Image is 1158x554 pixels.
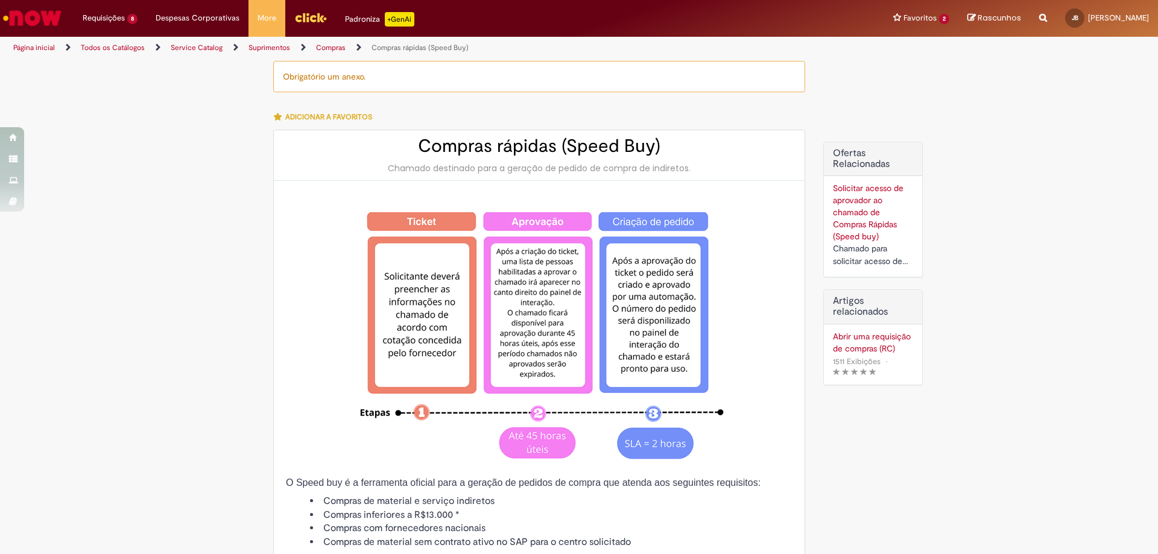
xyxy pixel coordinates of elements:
span: 1511 Exibições [833,356,881,367]
div: Obrigatório um anexo. [273,61,805,92]
div: Chamado para solicitar acesso de aprovador ao ticket de Speed buy [833,242,913,268]
span: [PERSON_NAME] [1088,13,1149,23]
span: Despesas Corporativas [156,12,239,24]
a: Solicitar acesso de aprovador ao chamado de Compras Rápidas (Speed buy) [833,183,903,242]
a: Rascunhos [967,13,1021,24]
img: ServiceNow [1,6,63,30]
div: Padroniza [345,12,414,27]
a: Service Catalog [171,43,223,52]
div: Chamado destinado para a geração de pedido de compra de indiretos. [286,162,793,174]
span: Favoritos [903,12,937,24]
span: JB [1072,14,1078,22]
li: Compras inferiores a R$13.000 * [310,508,793,522]
img: click_logo_yellow_360x200.png [294,8,327,27]
li: Compras de material sem contrato ativo no SAP para o centro solicitado [310,535,793,549]
span: 8 [127,14,138,24]
a: Compras rápidas (Speed Buy) [372,43,469,52]
span: More [258,12,276,24]
span: Adicionar a Favoritos [285,112,372,122]
p: +GenAi [385,12,414,27]
h2: Compras rápidas (Speed Buy) [286,136,793,156]
span: 2 [939,14,949,24]
a: Compras [316,43,346,52]
span: Rascunhos [978,12,1021,24]
span: O Speed buy é a ferramenta oficial para a geração de pedidos de compra que atenda aos seguintes r... [286,477,761,488]
ul: Trilhas de página [9,37,763,59]
div: Ofertas Relacionadas [823,142,923,277]
a: Abrir uma requisição de compras (RC) [833,330,913,354]
a: Todos os Catálogos [81,43,145,52]
a: Suprimentos [248,43,290,52]
a: Página inicial [13,43,55,52]
li: Compras com fornecedores nacionais [310,521,793,535]
button: Adicionar a Favoritos [273,104,379,130]
h3: Artigos relacionados [833,296,913,317]
span: Requisições [83,12,125,24]
h2: Ofertas Relacionadas [833,148,913,169]
li: Compras de material e serviço indiretos [310,494,793,508]
span: • [883,353,890,370]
